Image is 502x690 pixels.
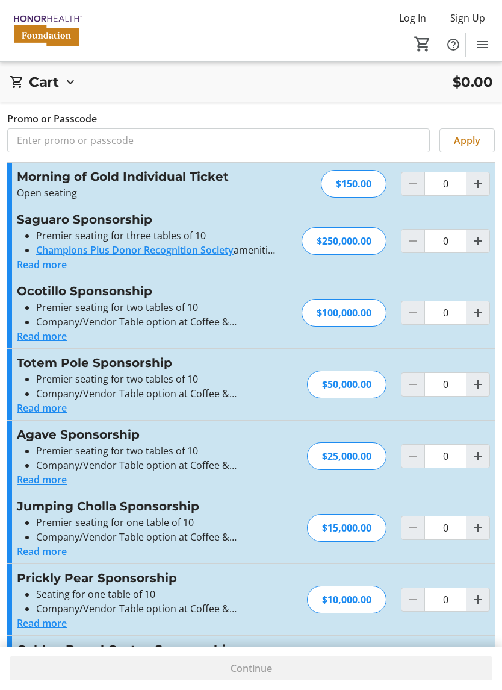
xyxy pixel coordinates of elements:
[321,170,386,198] div: $150.00
[466,445,489,468] button: Increment by one
[471,33,495,57] button: Menu
[424,372,466,397] input: Totem Pole Sponsorship Quantity
[17,210,280,228] h3: Saguaro Sponsorship
[424,444,466,468] input: Agave Sponsorship Quantity
[441,33,465,57] button: Help
[302,299,386,327] div: $100,000.00
[424,301,466,325] input: Ocotillo Sponsonship Quantity
[307,442,386,470] div: $25,000.00
[36,228,280,243] li: Premier seating for three tables of 10
[17,641,280,659] h3: Golden Barrel Cactus Sponsorship
[307,371,386,398] div: $50,000.00
[36,300,280,315] li: Premier seating for two tables of 10
[17,497,280,515] h3: Jumping Cholla Sponsorship
[399,11,426,25] span: Log In
[466,172,489,195] button: Increment by one
[36,315,280,329] li: Company/Vendor Table option at Coffee & Networking
[36,243,234,257] a: Champions Plus Donor Recognition Society
[424,172,466,196] input: Morning of Gold Individual Ticket Quantity
[36,587,280,601] li: Seating for one table of 10
[17,616,67,630] button: Read more
[7,111,97,126] label: Promo or Passcode
[36,601,280,616] li: Company/Vendor Table option at Coffee & Networking
[17,569,280,587] h3: Prickly Pear Sponsorship
[17,425,280,444] h3: Agave Sponsorship
[466,516,489,539] button: Increment by one
[453,72,493,92] span: $0.00
[17,168,280,186] h3: Morning of Gold Individual Ticket
[36,515,280,530] li: Premier seating for one table of 10
[466,588,489,611] button: Increment by one
[17,472,67,487] button: Read more
[17,354,280,372] h3: Totem Pole Sponsorship
[36,243,280,257] li: amenities
[17,329,67,343] button: Read more
[36,530,280,544] li: Company/Vendor Table option at Coffee & Networking
[17,257,67,272] button: Read more
[466,301,489,324] button: Increment by one
[307,586,386,613] div: $10,000.00
[424,229,466,253] input: Saguaro Sponsorship Quantity
[454,133,480,148] span: Apply
[466,230,489,252] button: Increment by one
[29,72,58,92] h2: Cart
[439,128,495,152] button: Apply
[17,282,280,300] h3: Ocotillo Sponsonship
[307,514,386,542] div: $15,000.00
[36,386,280,401] li: Company/Vendor Table option at Coffee & Networking
[17,401,67,415] button: Read more
[450,11,485,25] span: Sign Up
[424,516,466,540] input: Jumping Cholla Sponsorship Quantity
[389,8,436,28] button: Log In
[412,33,433,55] button: Cart
[17,544,67,559] button: Read more
[36,372,280,386] li: Premier seating for two tables of 10
[36,444,280,458] li: Premier seating for two tables of 10
[441,8,495,28] button: Sign Up
[36,458,280,472] li: Company/Vendor Table option at Coffee & Networking
[7,128,430,152] input: Enter promo or passcode
[466,373,489,396] button: Increment by one
[302,227,386,255] div: $250,000.00
[17,186,280,200] p: Open seating
[7,8,87,54] img: HonorHealth Foundation's Logo
[424,588,466,612] input: Prickly Pear Sponsorship Quantity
